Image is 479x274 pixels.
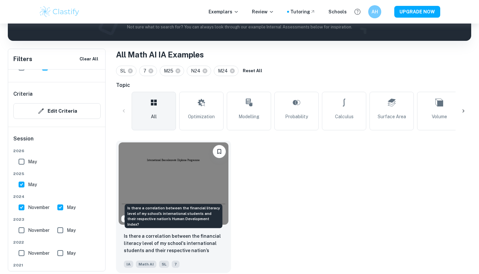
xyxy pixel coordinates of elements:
[28,204,50,211] span: November
[371,8,379,15] h6: AH
[122,216,162,222] span: Examiner Marking
[191,67,203,74] span: N24
[28,158,37,165] span: May
[116,49,471,60] h1: All Math AI IA Examples
[378,113,406,120] span: Surface Area
[67,204,76,211] span: May
[151,113,157,120] span: All
[432,113,447,120] span: Volume
[13,148,101,154] span: 2026
[28,250,50,257] span: November
[39,5,80,18] img: Clastify logo
[352,6,363,17] button: Help and Feedback
[13,171,101,177] span: 2025
[116,141,231,274] a: Examiner MarkingBookmarkIs there a correlation between the financial literacy level of my school'...
[13,90,33,98] h6: Criteria
[188,113,215,120] span: Optimization
[335,113,354,120] span: Calculus
[214,66,239,76] div: M24
[143,67,149,74] span: 7
[13,24,466,30] p: Not sure what to search for? You can always look through our example Internal Assessments below f...
[120,67,129,74] span: SL
[218,67,231,74] span: M24
[13,239,101,245] span: 2022
[116,66,137,76] div: SL
[159,261,169,268] span: SL
[67,227,76,234] span: May
[124,233,223,255] p: Is there a correlation between the financial literacy level of my school's international students...
[124,261,133,268] span: IA
[67,250,76,257] span: May
[394,6,440,18] button: UPGRADE NOW
[13,103,101,119] button: Edit Criteria
[241,66,264,76] button: Reset All
[187,66,211,76] div: N24
[13,217,101,222] span: 2023
[368,5,381,18] button: AH
[239,113,259,120] span: Modelling
[172,261,180,268] span: 7
[164,67,176,74] span: M25
[213,145,226,158] button: Bookmark
[285,113,308,120] span: Probability
[160,66,184,76] div: M25
[13,262,101,268] span: 2021
[139,66,157,76] div: 7
[13,55,32,64] h6: Filters
[28,181,37,188] span: May
[78,54,100,64] button: Clear All
[119,142,228,225] img: Math AI IA example thumbnail: Is there a correlation between the finan
[136,261,156,268] span: Math AI
[290,8,315,15] a: Tutoring
[13,135,101,148] h6: Session
[28,227,50,234] span: November
[125,204,223,228] div: Is there a correlation between the financial literacy level of my school's international students...
[116,81,471,89] h6: Topic
[328,8,347,15] a: Schools
[252,8,274,15] p: Review
[13,194,101,200] span: 2024
[209,8,239,15] p: Exemplars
